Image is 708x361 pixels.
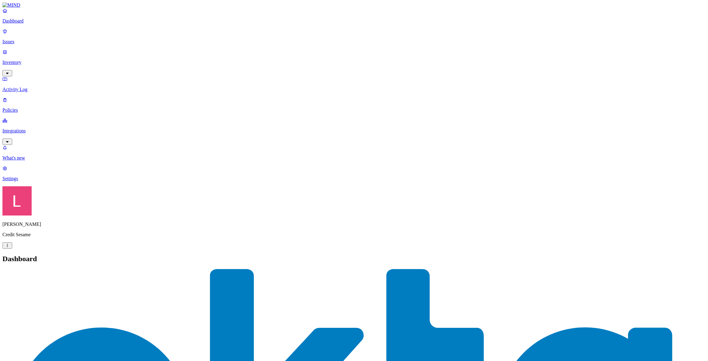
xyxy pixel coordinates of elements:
[2,107,706,113] p: Policies
[2,166,706,181] a: Settings
[2,18,706,24] p: Dashboard
[2,145,706,161] a: What's new
[2,39,706,44] p: Issues
[2,8,706,24] a: Dashboard
[2,222,706,227] p: [PERSON_NAME]
[2,255,706,263] h2: Dashboard
[2,97,706,113] a: Policies
[2,2,20,8] img: MIND
[2,176,706,181] p: Settings
[2,186,32,216] img: Landen Brown
[2,155,706,161] p: What's new
[2,232,706,237] p: Credit Sesame
[2,118,706,144] a: Integrations
[2,76,706,92] a: Activity Log
[2,29,706,44] a: Issues
[2,128,706,134] p: Integrations
[2,60,706,65] p: Inventory
[2,2,706,8] a: MIND
[2,87,706,92] p: Activity Log
[2,49,706,75] a: Inventory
